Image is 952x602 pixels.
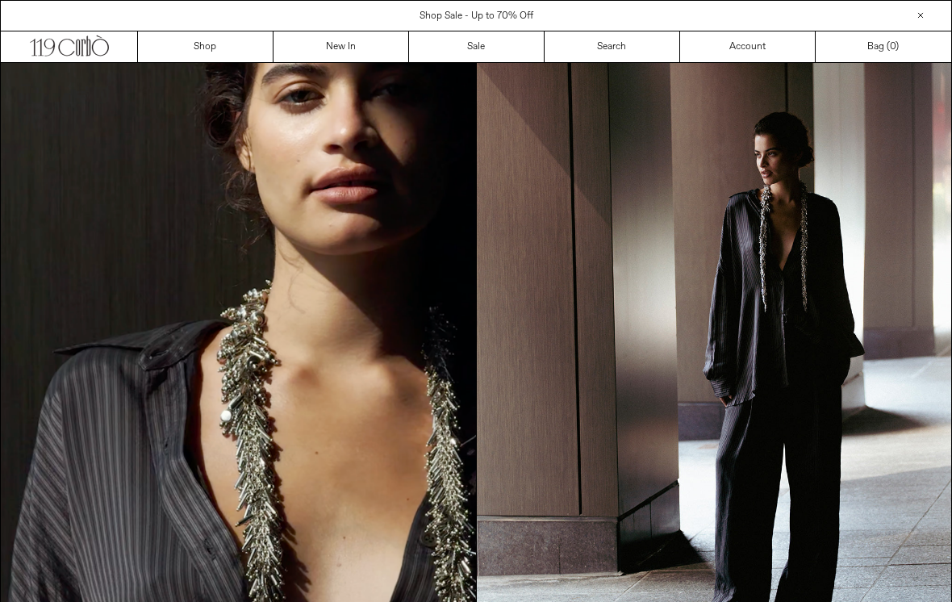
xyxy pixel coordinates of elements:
a: Shop Sale - Up to 70% Off [420,10,533,23]
a: Bag () [816,31,951,62]
span: 0 [890,40,896,53]
a: Account [680,31,816,62]
a: Shop [138,31,273,62]
span: ) [890,40,899,54]
a: Search [545,31,680,62]
a: Sale [409,31,545,62]
a: New In [273,31,409,62]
